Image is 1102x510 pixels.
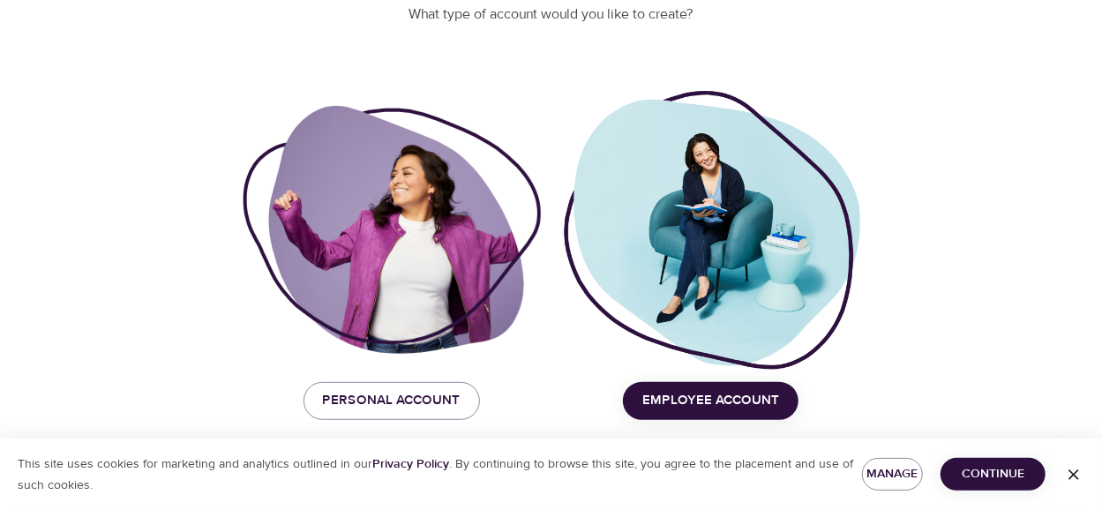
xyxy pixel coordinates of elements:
span: Continue [955,463,1031,485]
p: What type of account would you like to create? [243,4,860,25]
span: Manage [876,463,909,485]
button: Continue [941,458,1046,491]
button: Employee Account [623,382,798,419]
span: Personal Account [323,389,461,412]
button: Manage [862,458,923,491]
span: Employee Account [642,389,779,412]
a: Privacy Policy [372,456,449,472]
button: Personal Account [304,382,480,419]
